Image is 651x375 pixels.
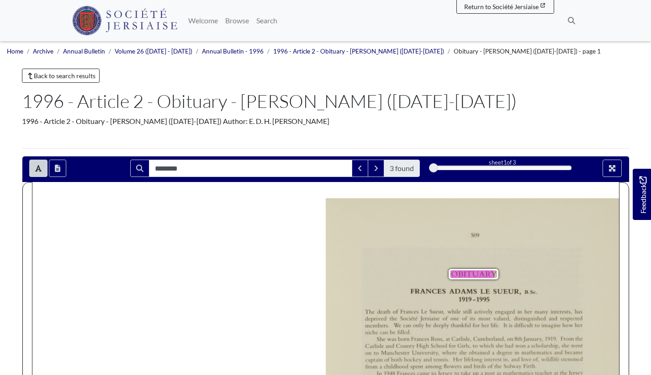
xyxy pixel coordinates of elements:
span: which [479,342,492,348]
span: [DOMAIN_NAME]. [524,289,571,295]
span: childhood [384,364,405,370]
span: Solway [503,364,519,370]
a: Welcome [185,11,222,30]
span: among [425,364,440,370]
span: to [473,344,476,348]
span: wildlife [541,356,557,362]
span: Obituary - [PERSON_NAME] ([DATE]-[DATE]) - page 1 [454,48,601,55]
div: sheet of 3 [434,158,572,167]
span: had [505,343,512,348]
span: her [575,322,581,327]
span: lifelong [464,357,481,363]
span: ofboth [384,357,399,363]
span: Société [400,316,415,321]
span: of, [533,357,537,362]
span: tennis. [434,357,447,362]
span: she [496,343,502,348]
span: It [503,323,506,327]
a: Volume 26 ([DATE] - [DATE]) [115,48,192,55]
span: death [377,309,389,314]
span: where [442,349,455,355]
span: born [398,336,408,341]
span: to [535,324,538,328]
span: Girls, [457,343,469,348]
button: Previous Match [352,160,368,177]
span: only [413,323,422,328]
span: High [417,343,427,349]
span: while [447,309,459,314]
span: difficult [514,322,531,328]
span: interest [484,357,500,362]
span: Feedback [637,177,648,214]
span: at [554,371,557,375]
span: she [459,349,466,354]
span: her [524,309,531,314]
span: the [390,316,396,321]
span: its [470,316,473,321]
span: a [492,352,493,355]
span: how [562,322,572,328]
a: Société Jersiaise logo [72,4,178,37]
span: stemmed [561,356,579,362]
a: Annual Bulletin - 1996 [202,48,264,55]
span: and [549,316,556,321]
span: hockey [404,357,420,363]
span: Her [453,357,461,362]
span: jersiaise [420,316,439,322]
span: niche [365,329,376,335]
span: 8thjanuary, [514,336,539,342]
button: Next Match [368,160,384,177]
span: on [365,351,370,356]
span: valued, [493,316,508,321]
span: went [571,343,581,349]
button: Open transcription window [49,160,66,177]
span: she [561,343,568,348]
span: 1 [503,159,507,166]
span: ﬂowers [444,363,459,369]
span: [PERSON_NAME] [411,336,447,342]
span: won [515,343,524,349]
span: can [403,323,409,328]
span: LE [480,287,488,295]
span: a [380,365,381,369]
span: [GEOGRAPHIC_DATA] [381,350,430,356]
span: 3 found [384,160,420,177]
a: Home [7,48,23,55]
span: The [365,308,373,314]
span: From [561,336,572,341]
span: the [560,370,566,375]
span: SUEUR, [493,287,518,296]
span: imagine [541,323,559,329]
span: engaged [495,310,512,315]
span: life. [491,322,498,328]
span: one [450,316,458,322]
span: for [473,322,478,327]
a: Would you like to provide feedback? [633,169,651,220]
input: Search for [149,160,352,177]
span: ofthe [487,363,499,369]
span: respected [560,316,580,321]
div: 1996 - Article 2 - Obituary - [PERSON_NAME] ([DATE]-[DATE]) Author: E. D. H. [PERSON_NAME] [22,116,630,127]
span: [DATE]-[DATE] [459,295,480,308]
span: for [449,343,454,348]
span: be [426,323,429,327]
span: distinguished [514,316,544,322]
a: Back to search results [22,69,100,83]
span: on [507,337,512,342]
span: obtained [469,349,488,355]
span: thankful [451,322,468,328]
span: [PERSON_NAME] [400,309,436,314]
span: in [517,309,520,314]
span: County [396,343,413,349]
span: from [365,364,375,369]
span: She [377,337,384,342]
span: and [386,343,392,348]
span: [PERSON_NAME] [410,287,467,295]
span: and [511,356,518,361]
span: spent [410,364,422,370]
button: Toggle text selection (Alt+T) [29,160,48,177]
span: [PERSON_NAME], [431,337,468,342]
img: Société Jersiaise [72,6,178,35]
button: Search [130,160,149,177]
span: deeply [433,323,447,329]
